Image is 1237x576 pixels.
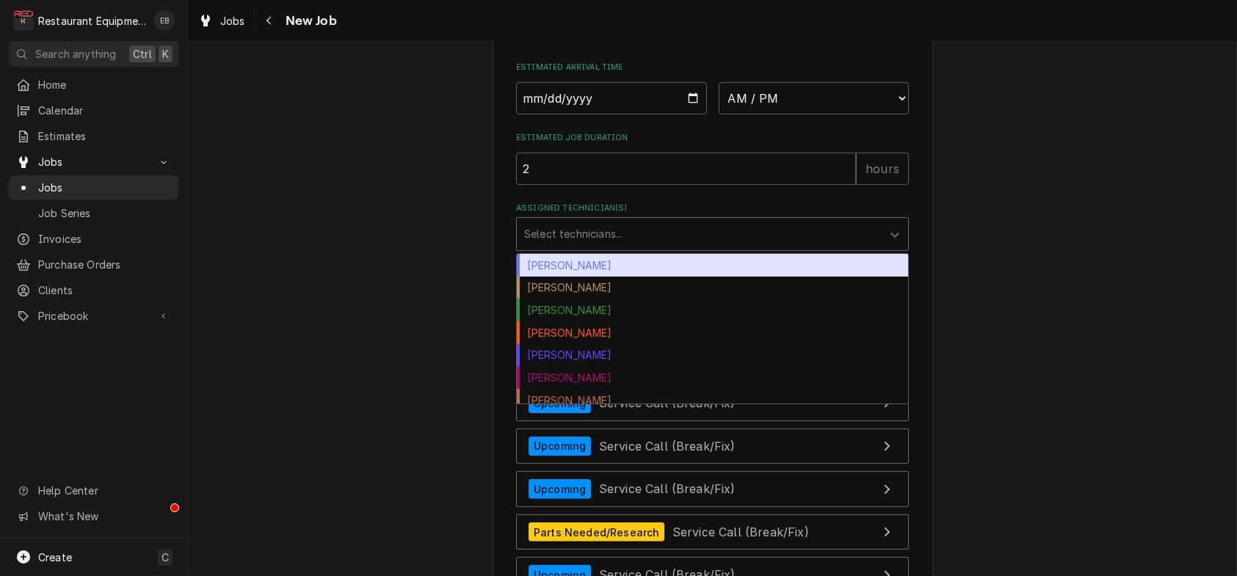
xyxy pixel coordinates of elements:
[516,429,909,464] a: View Job
[516,471,909,507] a: View Job
[9,124,178,148] a: Estimates
[162,550,169,565] span: C
[9,201,178,225] a: Job Series
[9,175,178,200] a: Jobs
[599,438,736,453] span: Service Call (Break/Fix)
[38,13,146,29] div: Restaurant Equipment Diagnostics
[162,46,169,62] span: K
[38,508,170,524] span: What's New
[38,154,149,169] span: Jobs
[38,483,170,498] span: Help Center
[38,308,149,324] span: Pricebook
[220,13,245,29] span: Jobs
[516,203,909,250] div: Assigned Technician(s)
[9,41,178,67] button: Search anythingCtrlK
[38,231,171,247] span: Invoices
[719,82,910,114] select: Time Select
[516,132,909,184] div: Estimated Job Duration
[529,522,664,542] div: Parts Needed/Research
[516,132,909,144] label: Estimated Job Duration
[38,205,171,221] span: Job Series
[9,150,178,174] a: Go to Jobs
[516,203,909,214] label: Assigned Technician(s)
[35,46,116,62] span: Search anything
[517,366,908,389] div: [PERSON_NAME]
[516,82,707,114] input: Date
[258,9,281,32] button: Navigate back
[529,437,591,456] div: Upcoming
[9,73,178,97] a: Home
[516,62,909,73] label: Estimated Arrival Time
[38,282,171,298] span: Clients
[281,11,337,31] span: New Job
[856,153,909,185] div: hours
[13,10,34,31] div: Restaurant Equipment Diagnostics's Avatar
[133,46,152,62] span: Ctrl
[9,304,178,328] a: Go to Pricebook
[9,227,178,251] a: Invoices
[38,257,171,272] span: Purchase Orders
[517,344,908,367] div: [PERSON_NAME]
[9,98,178,123] a: Calendar
[516,62,909,114] div: Estimated Arrival Time
[599,481,736,496] span: Service Call (Break/Fix)
[13,10,34,31] div: R
[529,479,591,499] div: Upcoming
[9,478,178,503] a: Go to Help Center
[516,514,909,550] a: View Job
[517,299,908,321] div: [PERSON_NAME]
[9,278,178,302] a: Clients
[517,254,908,277] div: [PERSON_NAME]
[672,525,809,539] span: Service Call (Break/Fix)
[38,551,72,564] span: Create
[517,277,908,299] div: [PERSON_NAME]
[9,252,178,277] a: Purchase Orders
[517,389,908,412] div: [PERSON_NAME]
[599,395,736,410] span: Service Call (Break/Fix)
[38,128,171,144] span: Estimates
[154,10,175,31] div: EB
[38,77,171,92] span: Home
[192,9,251,33] a: Jobs
[154,10,175,31] div: Emily Bird's Avatar
[517,321,908,344] div: [PERSON_NAME]
[38,103,171,118] span: Calendar
[38,180,171,195] span: Jobs
[9,504,178,528] a: Go to What's New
